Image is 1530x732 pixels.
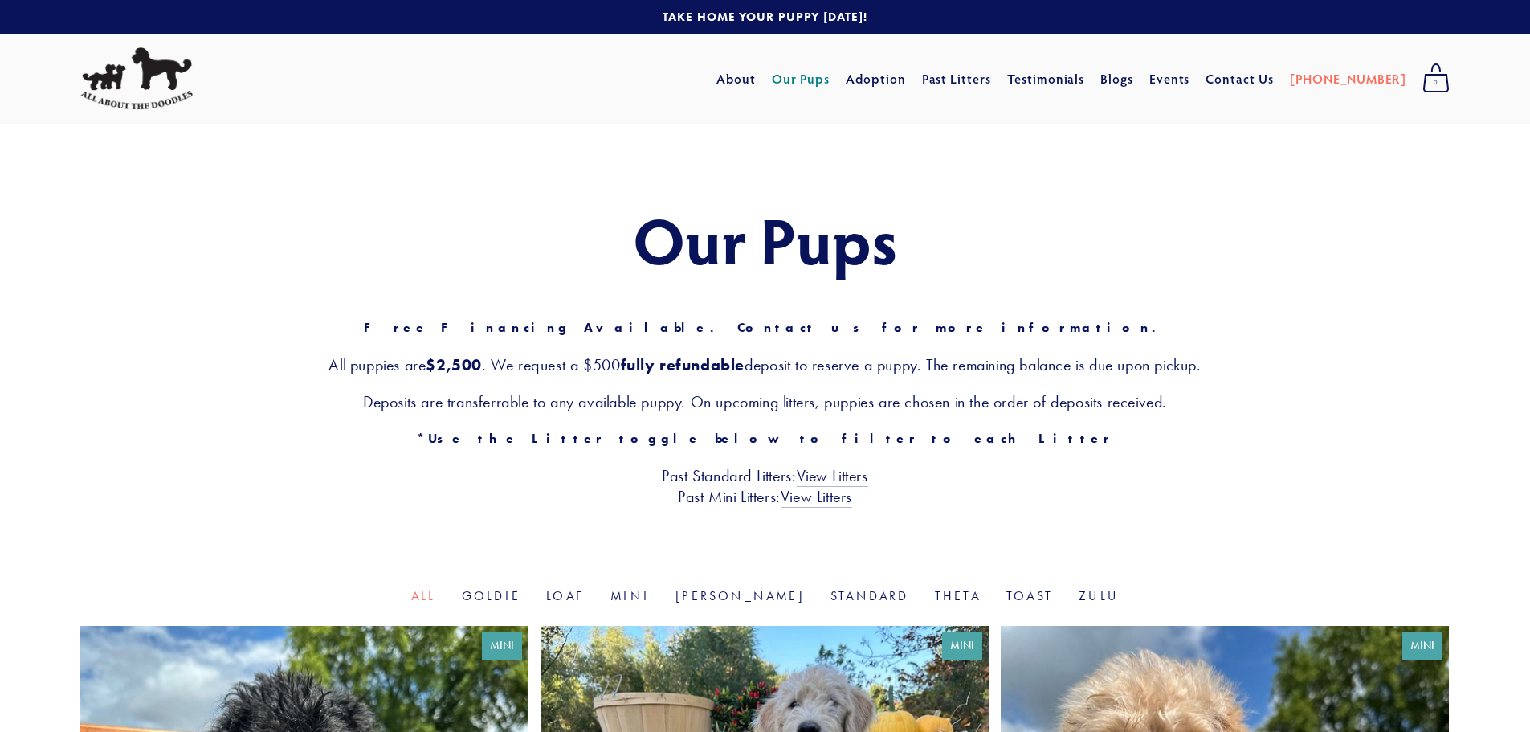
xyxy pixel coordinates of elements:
[935,588,981,603] a: Theta
[1206,64,1274,93] a: Contact Us
[1006,588,1053,603] a: Toast
[80,465,1450,507] h3: Past Standard Litters: Past Mini Litters:
[781,487,852,508] a: View Litters
[80,204,1450,275] h1: Our Pups
[846,64,906,93] a: Adoption
[716,64,756,93] a: About
[830,588,909,603] a: Standard
[462,588,520,603] a: Goldie
[546,588,585,603] a: Loaf
[80,47,193,110] img: All About The Doodles
[1414,59,1458,99] a: 0 items in cart
[675,588,805,603] a: [PERSON_NAME]
[364,320,1166,335] strong: Free Financing Available. Contact us for more information.
[772,64,830,93] a: Our Pups
[417,431,1113,446] strong: *Use the Litter toggle below to filter to each Litter
[411,588,436,603] a: All
[1290,64,1406,93] a: [PHONE_NUMBER]
[80,391,1450,412] h3: Deposits are transferrable to any available puppy. On upcoming litters, puppies are chosen in the...
[1149,64,1190,93] a: Events
[1422,72,1450,93] span: 0
[922,70,992,87] a: Past Litters
[1007,64,1085,93] a: Testimonials
[797,466,868,487] a: View Litters
[610,588,650,603] a: Mini
[1100,64,1133,93] a: Blogs
[426,355,482,374] strong: $2,500
[621,355,745,374] strong: fully refundable
[80,354,1450,375] h3: All puppies are . We request a $500 deposit to reserve a puppy. The remaining balance is due upon...
[1079,588,1119,603] a: Zulu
